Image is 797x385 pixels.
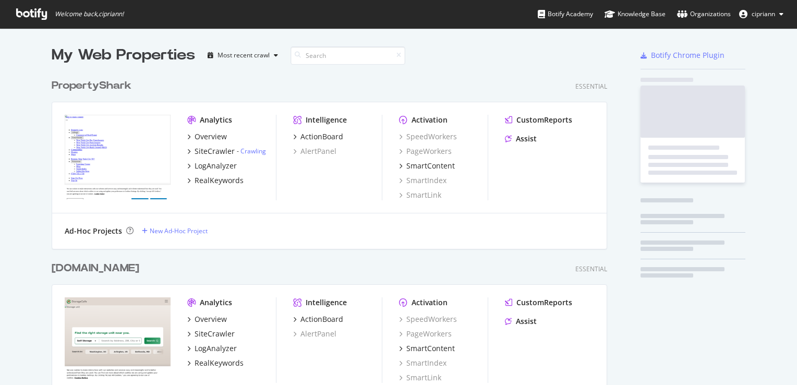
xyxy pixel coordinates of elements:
button: cipriann [731,6,792,22]
div: Intelligence [306,115,347,125]
div: SiteCrawler [195,329,235,339]
div: SiteCrawler [195,146,235,157]
a: SiteCrawler [187,329,235,339]
div: Botify Chrome Plugin [651,50,724,61]
a: New Ad-Hoc Project [142,226,208,235]
div: RealKeywords [195,358,244,368]
img: propertyshark.com [65,115,171,199]
div: My Web Properties [52,45,195,66]
a: SmartContent [399,343,455,354]
span: cipriann [752,9,775,18]
a: Overview [187,131,227,142]
a: SpeedWorkers [399,131,457,142]
a: SmartLink [399,190,441,200]
div: Organizations [677,9,731,19]
div: CustomReports [516,297,572,308]
div: Overview [195,314,227,324]
a: Overview [187,314,227,324]
div: SmartContent [406,343,455,354]
a: SpeedWorkers [399,314,457,324]
div: Essential [575,82,607,91]
div: RealKeywords [195,175,244,186]
button: Most recent crawl [203,47,282,64]
div: ActionBoard [300,131,343,142]
div: Assist [516,316,537,327]
a: Botify Chrome Plugin [641,50,724,61]
div: Knowledge Base [605,9,666,19]
a: SmartIndex [399,358,446,368]
div: New Ad-Hoc Project [150,226,208,235]
div: Assist [516,134,537,144]
div: LogAnalyzer [195,343,237,354]
div: Most recent crawl [218,52,270,58]
a: SmartLink [399,372,441,383]
div: Activation [412,115,448,125]
a: SmartIndex [399,175,446,186]
div: [DOMAIN_NAME] [52,261,139,276]
div: Botify Academy [538,9,593,19]
a: SmartContent [399,161,455,171]
a: PropertyShark [52,78,136,93]
a: ActionBoard [293,131,343,142]
input: Search [291,46,405,65]
a: AlertPanel [293,329,336,339]
a: CustomReports [505,297,572,308]
span: Welcome back, cipriann ! [55,10,124,18]
a: LogAnalyzer [187,161,237,171]
a: LogAnalyzer [187,343,237,354]
div: PropertyShark [52,78,131,93]
a: RealKeywords [187,358,244,368]
div: Activation [412,297,448,308]
a: [DOMAIN_NAME] [52,261,143,276]
div: ActionBoard [300,314,343,324]
div: Overview [195,131,227,142]
div: CustomReports [516,115,572,125]
a: ActionBoard [293,314,343,324]
div: Analytics [200,297,232,308]
a: Assist [505,316,537,327]
a: AlertPanel [293,146,336,157]
a: SiteCrawler- Crawling [187,146,266,157]
div: SmartContent [406,161,455,171]
div: Essential [575,264,607,273]
div: Ad-Hoc Projects [65,226,122,236]
a: PageWorkers [399,329,452,339]
a: RealKeywords [187,175,244,186]
img: storagecafe.com [65,297,171,382]
div: Analytics [200,115,232,125]
a: PageWorkers [399,146,452,157]
a: CustomReports [505,115,572,125]
a: Assist [505,134,537,144]
div: LogAnalyzer [195,161,237,171]
div: Intelligence [306,297,347,308]
a: Crawling [240,147,266,155]
div: - [237,147,266,155]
